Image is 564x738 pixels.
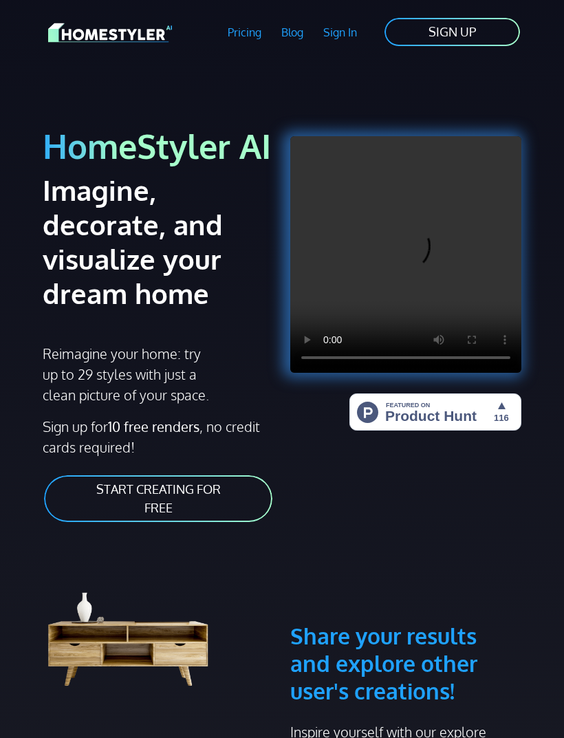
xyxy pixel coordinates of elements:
[218,17,272,48] a: Pricing
[43,474,274,523] a: START CREATING FOR FREE
[43,556,232,691] img: living room cabinet
[349,393,521,431] img: HomeStyler AI - Interior Design Made Easy: One Click to Your Dream Home | Product Hunt
[108,417,199,435] strong: 10 free renders
[313,17,367,48] a: Sign In
[43,416,274,457] p: Sign up for , no credit cards required!
[271,17,313,48] a: Blog
[48,21,172,45] img: HomeStyler AI logo
[290,556,521,705] h3: Share your results and explore other user's creations!
[43,173,228,310] h2: Imagine, decorate, and visualize your dream home
[383,17,521,47] a: SIGN UP
[43,343,216,405] p: Reimagine your home: try up to 29 styles with just a clean picture of your space.
[43,125,274,167] h1: HomeStyler AI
